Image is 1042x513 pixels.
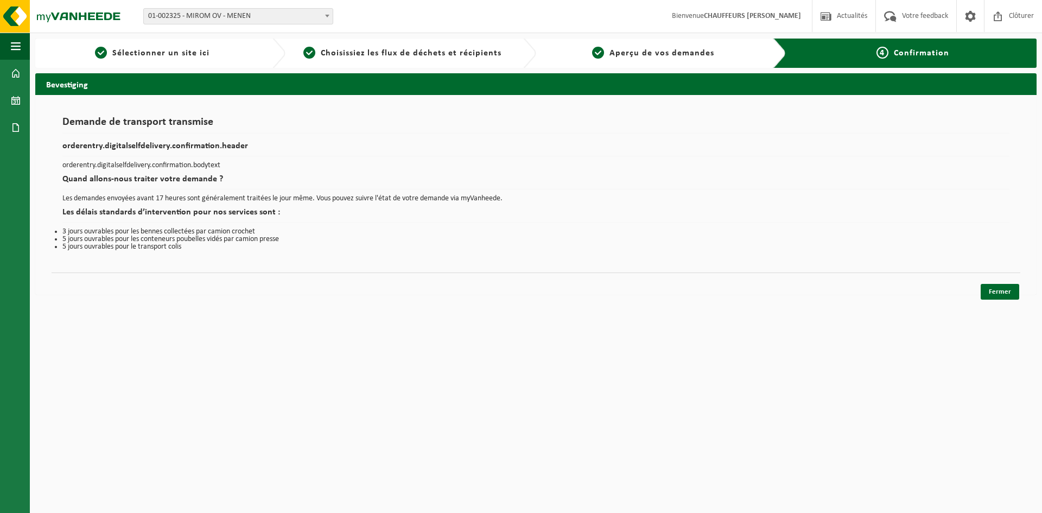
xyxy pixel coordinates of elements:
li: 5 jours ouvrables pour les conteneurs poubelles vidés par camion presse [62,236,1009,243]
h2: Quand allons-nous traiter votre demande ? [62,175,1009,189]
h2: Bevestiging [35,73,1037,94]
span: 01-002325 - MIROM OV - MENEN [144,9,333,24]
p: orderentry.digitalselfdelivery.confirmation.bodytext [62,162,1009,169]
span: Aperçu de vos demandes [609,49,714,58]
span: 3 [592,47,604,59]
span: Choisissiez les flux de déchets et récipients [321,49,501,58]
span: Sélectionner un site ici [112,49,209,58]
span: 01-002325 - MIROM OV - MENEN [143,8,333,24]
h2: orderentry.digitalselfdelivery.confirmation.header [62,142,1009,156]
a: 2Choisissiez les flux de déchets et récipients [291,47,514,60]
li: 5 jours ouvrables pour le transport colis [62,243,1009,251]
h2: Les délais standards d’intervention pour nos services sont : [62,208,1009,223]
a: Fermer [981,284,1019,300]
p: Les demandes envoyées avant 17 heures sont généralement traitées le jour même. Vous pouvez suivre... [62,195,1009,202]
a: 3Aperçu de vos demandes [542,47,765,60]
h1: Demande de transport transmise [62,117,1009,134]
li: 3 jours ouvrables pour les bennes collectées par camion crochet [62,228,1009,236]
strong: CHAUFFEURS [PERSON_NAME] [704,12,801,20]
span: Confirmation [894,49,949,58]
a: 1Sélectionner un site ici [41,47,264,60]
span: 1 [95,47,107,59]
span: 4 [876,47,888,59]
span: 2 [303,47,315,59]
